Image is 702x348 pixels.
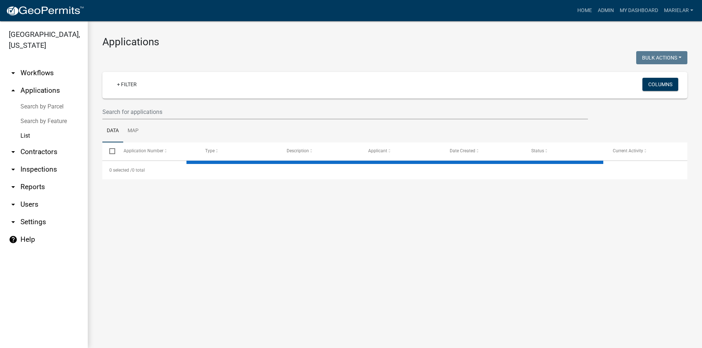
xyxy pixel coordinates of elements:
[9,183,18,191] i: arrow_drop_down
[287,148,309,153] span: Description
[123,119,143,143] a: Map
[661,4,696,18] a: marielar
[524,142,606,160] datatable-header-cell: Status
[9,200,18,209] i: arrow_drop_down
[636,51,687,64] button: Bulk Actions
[9,148,18,156] i: arrow_drop_down
[109,168,132,173] span: 0 selected /
[102,36,687,48] h3: Applications
[613,148,643,153] span: Current Activity
[443,142,524,160] datatable-header-cell: Date Created
[361,142,443,160] datatable-header-cell: Applicant
[450,148,475,153] span: Date Created
[606,142,687,160] datatable-header-cell: Current Activity
[574,4,595,18] a: Home
[116,142,198,160] datatable-header-cell: Application Number
[595,4,617,18] a: Admin
[280,142,361,160] datatable-header-cell: Description
[642,78,678,91] button: Columns
[9,165,18,174] i: arrow_drop_down
[102,119,123,143] a: Data
[198,142,279,160] datatable-header-cell: Type
[9,235,18,244] i: help
[9,218,18,226] i: arrow_drop_down
[111,78,143,91] a: + Filter
[617,4,661,18] a: My Dashboard
[9,69,18,77] i: arrow_drop_down
[102,161,687,179] div: 0 total
[531,148,544,153] span: Status
[102,104,588,119] input: Search for applications
[124,148,163,153] span: Application Number
[205,148,215,153] span: Type
[368,148,387,153] span: Applicant
[9,86,18,95] i: arrow_drop_up
[102,142,116,160] datatable-header-cell: Select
